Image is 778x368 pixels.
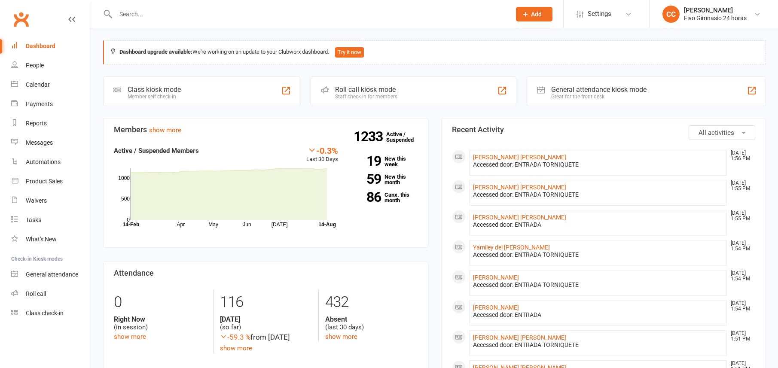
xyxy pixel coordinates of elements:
button: Try it now [335,47,364,58]
div: Automations [26,158,61,165]
a: Clubworx [10,9,32,30]
h3: Members [114,125,418,134]
a: Messages [11,133,91,152]
div: Accessed door: ENTRADA [473,221,723,228]
div: -0.3% [306,146,338,155]
span: -59.3 % [220,333,250,341]
strong: Absent [325,315,418,323]
strong: Active / Suspended Members [114,147,199,155]
span: All activities [699,129,734,137]
strong: Right Now [114,315,207,323]
time: [DATE] 1:54 PM [726,301,755,312]
a: Automations [11,152,91,172]
div: CC [662,6,680,23]
time: [DATE] 1:54 PM [726,271,755,282]
a: 1233Active / Suspended [386,125,424,149]
strong: 1233 [354,130,386,143]
a: Calendar [11,75,91,94]
a: show more [114,333,146,341]
div: [PERSON_NAME] [684,6,747,14]
a: Roll call [11,284,91,304]
a: Payments [11,94,91,114]
div: Calendar [26,81,50,88]
div: Tasks [26,216,41,223]
div: General attendance kiosk mode [551,85,647,94]
div: Accessed door: ENTRADA TORNIQUETE [473,251,723,259]
a: [PERSON_NAME] [473,304,519,311]
div: Staff check-in for members [335,94,397,100]
a: show more [220,344,252,352]
div: (last 30 days) [325,315,418,332]
div: Payments [26,100,53,107]
a: Product Sales [11,172,91,191]
div: Accessed door: ENTRADA [473,311,723,319]
div: Reports [26,120,47,127]
strong: Dashboard upgrade available: [119,49,192,55]
a: What's New [11,230,91,249]
time: [DATE] 1:55 PM [726,180,755,192]
span: Add [531,11,542,18]
input: Search... [113,8,505,20]
div: What's New [26,236,57,243]
h3: Attendance [114,269,418,277]
div: Accessed door: ENTRADA TORNIQUETE [473,161,723,168]
div: Dashboard [26,43,55,49]
div: 116 [220,289,312,315]
div: Messages [26,139,53,146]
div: (in session) [114,315,207,332]
div: 0 [114,289,207,315]
div: 432 [325,289,418,315]
time: [DATE] 1:55 PM [726,210,755,222]
strong: [DATE] [220,315,312,323]
a: [PERSON_NAME] [PERSON_NAME] [473,154,566,161]
div: Accessed door: ENTRADA TORNIQUETE [473,191,723,198]
span: Settings [588,4,611,24]
div: (so far) [220,315,312,332]
a: 86Canx. this month [351,192,417,203]
a: Waivers [11,191,91,210]
a: General attendance kiosk mode [11,265,91,284]
a: Yamiley del [PERSON_NAME] [473,244,550,251]
time: [DATE] 1:54 PM [726,240,755,252]
a: 19New this week [351,156,417,167]
div: Class kiosk mode [128,85,181,94]
a: show more [325,333,357,341]
strong: 59 [351,173,381,186]
div: People [26,62,44,69]
div: Great for the front desk [551,94,647,100]
div: Waivers [26,197,47,204]
div: Fivo Gimnasio 24 horas [684,14,747,22]
button: Add [516,7,552,21]
a: [PERSON_NAME] [PERSON_NAME] [473,184,566,191]
strong: 19 [351,155,381,167]
div: General attendance [26,271,78,278]
a: show more [149,126,181,134]
div: Accessed door: ENTRADA TORNIQUETE [473,281,723,289]
a: Tasks [11,210,91,230]
a: Reports [11,114,91,133]
div: Last 30 Days [306,146,338,164]
div: Roll call [26,290,46,297]
strong: 86 [351,191,381,204]
time: [DATE] 1:51 PM [726,331,755,342]
div: Product Sales [26,178,63,185]
div: Member self check-in [128,94,181,100]
div: Accessed door: ENTRADA TORNIQUETE [473,341,723,349]
a: [PERSON_NAME] [473,274,519,281]
a: 59New this month [351,174,417,185]
button: All activities [689,125,755,140]
a: People [11,56,91,75]
div: Roll call kiosk mode [335,85,397,94]
a: [PERSON_NAME] [PERSON_NAME] [473,334,566,341]
a: Class kiosk mode [11,304,91,323]
time: [DATE] 1:56 PM [726,150,755,161]
a: Dashboard [11,36,91,56]
div: We're working on an update to your Clubworx dashboard. [103,40,766,64]
h3: Recent Activity [452,125,756,134]
div: Class check-in [26,310,64,316]
a: [PERSON_NAME] [PERSON_NAME] [473,214,566,221]
div: from [DATE] [220,332,312,343]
